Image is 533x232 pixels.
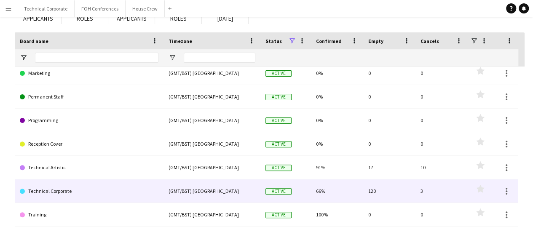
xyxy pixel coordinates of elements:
[265,94,292,100] span: Active
[184,53,255,63] input: Timezone Filter Input
[265,117,292,124] span: Active
[20,109,158,132] a: Programming
[311,61,363,85] div: 0%
[163,85,260,108] div: (GMT/BST) [GEOGRAPHIC_DATA]
[265,165,292,171] span: Active
[265,212,292,218] span: Active
[265,141,292,147] span: Active
[163,109,260,132] div: (GMT/BST) [GEOGRAPHIC_DATA]
[363,156,415,179] div: 17
[17,0,75,17] button: Technical Corporate
[20,61,158,85] a: Marketing
[75,0,126,17] button: FOH Conferences
[163,156,260,179] div: (GMT/BST) [GEOGRAPHIC_DATA]
[311,203,363,226] div: 100%
[415,109,468,132] div: 0
[20,38,48,44] span: Board name
[363,109,415,132] div: 0
[316,38,342,44] span: Confirmed
[415,179,468,203] div: 3
[126,0,165,17] button: House Crew
[363,85,415,108] div: 0
[265,188,292,195] span: Active
[265,70,292,77] span: Active
[20,54,27,61] button: Open Filter Menu
[311,132,363,155] div: 0%
[163,203,260,226] div: (GMT/BST) [GEOGRAPHIC_DATA]
[363,132,415,155] div: 0
[169,54,176,61] button: Open Filter Menu
[20,179,158,203] a: Technical Corporate
[20,203,158,227] a: Training
[35,53,158,63] input: Board name Filter Input
[311,109,363,132] div: 0%
[311,85,363,108] div: 0%
[311,156,363,179] div: 91%
[421,38,439,44] span: Cancels
[311,179,363,203] div: 66%
[163,61,260,85] div: (GMT/BST) [GEOGRAPHIC_DATA]
[169,38,192,44] span: Timezone
[368,38,383,44] span: Empty
[363,61,415,85] div: 0
[20,132,158,156] a: Reception Cover
[163,179,260,203] div: (GMT/BST) [GEOGRAPHIC_DATA]
[415,156,468,179] div: 10
[20,85,158,109] a: Permanent Staff
[415,132,468,155] div: 0
[415,61,468,85] div: 0
[20,156,158,179] a: Technical Artistic
[363,203,415,226] div: 0
[265,38,282,44] span: Status
[363,179,415,203] div: 120
[163,132,260,155] div: (GMT/BST) [GEOGRAPHIC_DATA]
[415,85,468,108] div: 0
[415,203,468,226] div: 0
